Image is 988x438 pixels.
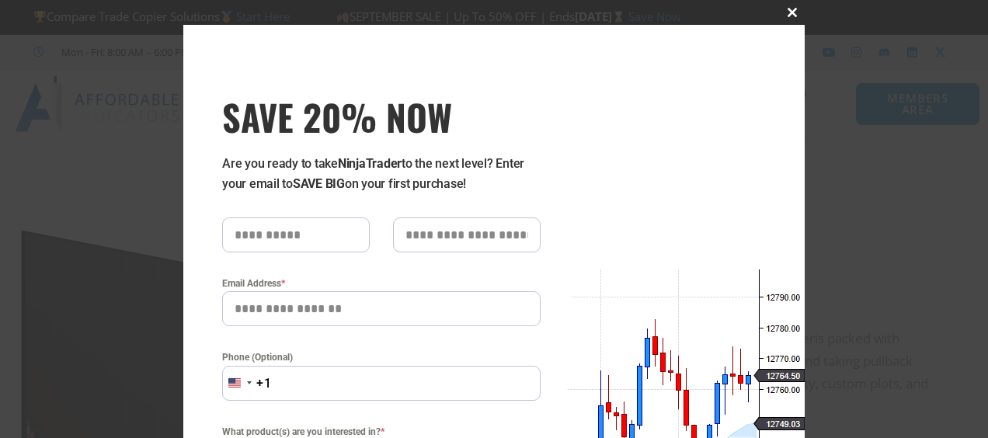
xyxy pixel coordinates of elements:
[222,276,541,291] label: Email Address
[222,95,541,138] h3: SAVE 20% NOW
[256,374,272,394] div: +1
[338,156,402,171] strong: NinjaTrader
[293,176,345,191] strong: SAVE BIG
[222,366,272,401] button: Selected country
[222,154,541,194] p: Are you ready to take to the next level? Enter your email to on your first purchase!
[222,349,541,365] label: Phone (Optional)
